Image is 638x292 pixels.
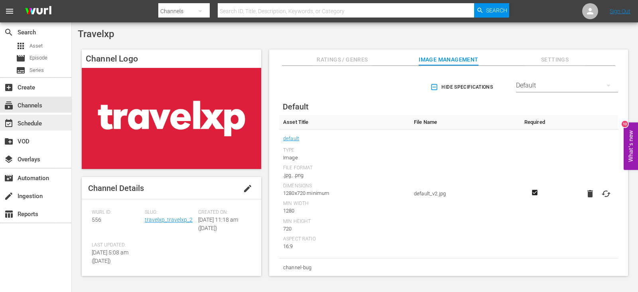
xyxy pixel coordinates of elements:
[283,236,406,242] div: Aspect Ratio
[283,147,406,154] div: Type
[520,115,549,129] th: Required
[283,165,406,171] div: File Format
[30,42,43,50] span: Asset
[4,137,14,146] span: VOD
[88,183,144,193] span: Channel Details
[312,55,372,65] span: Ratings / Genres
[283,262,406,273] span: channel-bug
[283,242,406,250] div: 16:9
[516,74,618,97] div: Default
[283,171,406,179] div: .jpg, .png
[92,209,141,216] span: Wurl ID:
[530,189,540,196] svg: Required
[283,133,299,144] a: default
[525,55,585,65] span: Settings
[30,66,44,74] span: Series
[4,191,14,201] span: Ingestion
[429,76,496,98] button: Hide Specifications
[30,54,47,62] span: Episode
[283,207,406,215] div: 1280
[283,183,406,189] div: Dimensions
[198,217,238,231] span: [DATE] 11:18 am ([DATE])
[5,6,14,16] span: menu
[283,276,406,283] div: Type
[4,155,14,164] span: Overlays
[410,129,520,258] td: default_v2.jpg
[622,121,628,127] div: 10
[432,83,493,91] span: Hide Specifications
[4,209,14,219] span: Reports
[145,217,193,223] a: travelxp_travelxp_2
[410,115,520,129] th: File Name
[4,173,14,183] span: Automation
[283,201,406,207] div: Min Width
[283,154,406,162] div: Image
[283,219,406,225] div: Min Height
[610,8,630,14] a: Sign Out
[283,225,406,233] div: 720
[474,3,509,18] button: Search
[19,2,57,21] img: ans4CAIJ8jUAAAAAAAAAAAAAAAAAAAAAAAAgQb4GAAAAAAAAAAAAAAAAAAAAAAAAJMjXAAAAAAAAAAAAAAAAAAAAAAAAgAT5G...
[283,102,309,111] span: Default
[4,83,14,92] span: Create
[238,179,257,198] button: edit
[92,249,128,264] span: [DATE] 5:08 am ([DATE])
[624,122,638,170] button: Open Feedback Widget
[279,115,410,129] th: Asset Title
[243,184,252,193] span: edit
[145,209,194,216] span: Slug:
[419,55,478,65] span: Image Management
[4,28,14,37] span: Search
[16,66,26,75] span: Series
[92,217,101,223] span: 556
[283,189,406,197] div: 1280x720 minimum
[4,119,14,128] span: Schedule
[16,41,26,51] span: Asset
[78,28,114,40] span: Travelxp
[82,68,261,169] img: Travelxp
[92,242,141,248] span: Last Updated:
[198,209,247,216] span: Created On:
[16,54,26,63] span: Episode
[82,50,261,68] h4: Channel Logo
[4,101,14,110] span: Channels
[486,3,507,18] span: Search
